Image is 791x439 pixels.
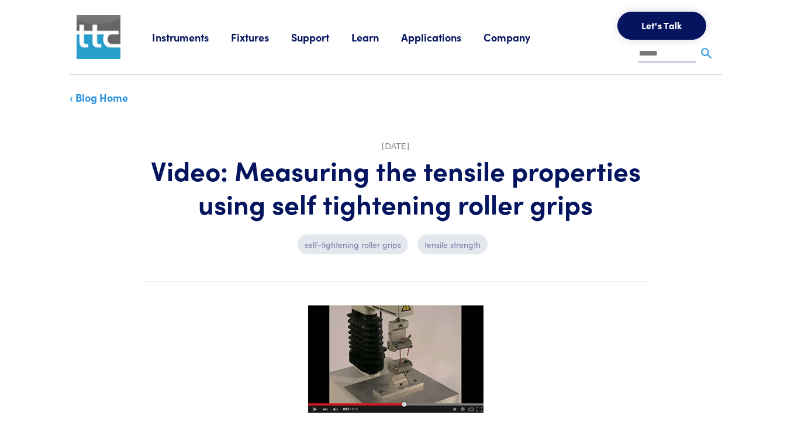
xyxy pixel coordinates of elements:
[231,30,291,44] a: Fixtures
[141,153,650,220] h1: Video: Measuring the tensile properties using self tightening roller grips
[382,141,409,151] time: [DATE]
[152,30,231,44] a: Instruments
[291,30,351,44] a: Support
[298,234,408,254] p: self-tightening roller grips
[308,305,483,413] img: Tensile grips
[70,90,128,105] a: ‹ Blog Home
[617,12,706,40] button: Let's Talk
[77,15,120,59] img: ttc_logo_1x1_v1.0.png
[417,234,488,254] p: tensile strength
[401,30,483,44] a: Applications
[483,30,552,44] a: Company
[351,30,401,44] a: Learn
